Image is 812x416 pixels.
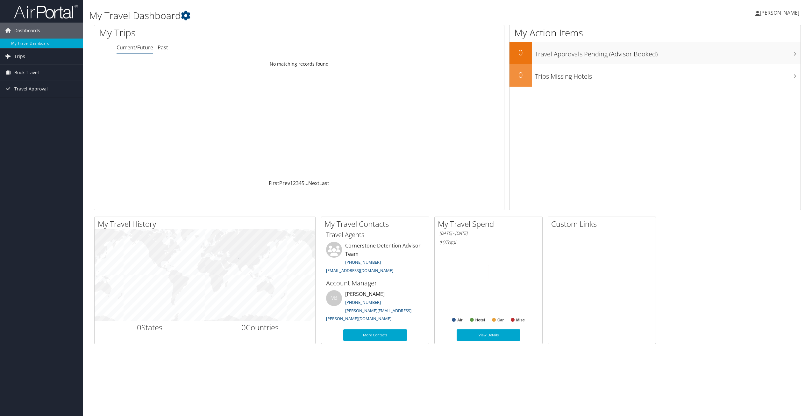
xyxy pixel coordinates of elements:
[269,180,279,187] a: First
[509,64,801,87] a: 0Trips Missing Hotels
[14,4,78,19] img: airportal-logo.png
[158,44,168,51] a: Past
[99,322,200,333] h2: States
[324,219,429,229] h2: My Travel Contacts
[326,279,424,288] h3: Account Manager
[323,242,427,276] li: Cornerstone Detention Advisor Team
[98,219,315,229] h2: My Travel History
[326,290,342,306] div: VB
[210,322,311,333] h2: Countries
[304,180,308,187] span: …
[326,230,424,239] h3: Travel Agents
[290,180,293,187] a: 1
[345,259,381,265] a: [PHONE_NUMBER]
[509,26,801,39] h1: My Action Items
[137,322,141,333] span: 0
[516,318,525,322] text: Misc
[345,299,381,305] a: [PHONE_NUMBER]
[438,219,542,229] h2: My Travel Spend
[760,9,799,16] span: [PERSON_NAME]
[241,322,246,333] span: 0
[535,69,801,81] h3: Trips Missing Hotels
[89,9,567,22] h1: My Travel Dashboard
[14,81,48,97] span: Travel Approval
[509,42,801,64] a: 0Travel Approvals Pending (Advisor Booked)
[319,180,329,187] a: Last
[299,180,302,187] a: 4
[293,180,296,187] a: 2
[302,180,304,187] a: 5
[551,219,656,229] h2: Custom Links
[117,44,153,51] a: Current/Future
[326,268,393,273] a: [EMAIL_ADDRESS][DOMAIN_NAME]
[14,48,25,64] span: Trips
[14,65,39,81] span: Book Travel
[279,180,290,187] a: Prev
[457,329,520,341] a: View Details
[99,26,329,39] h1: My Trips
[94,58,504,70] td: No matching records found
[475,318,485,322] text: Hotel
[439,230,538,236] h6: [DATE] - [DATE]
[326,308,411,322] a: [PERSON_NAME][EMAIL_ADDRESS][PERSON_NAME][DOMAIN_NAME]
[308,180,319,187] a: Next
[439,239,445,246] span: $0
[343,329,407,341] a: More Contacts
[755,3,806,22] a: [PERSON_NAME]
[509,47,532,58] h2: 0
[323,290,427,324] li: [PERSON_NAME]
[509,69,532,80] h2: 0
[296,180,299,187] a: 3
[535,47,801,59] h3: Travel Approvals Pending (Advisor Booked)
[497,318,504,322] text: Car
[14,23,40,39] span: Dashboards
[457,318,463,322] text: Air
[439,239,538,246] h6: Total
